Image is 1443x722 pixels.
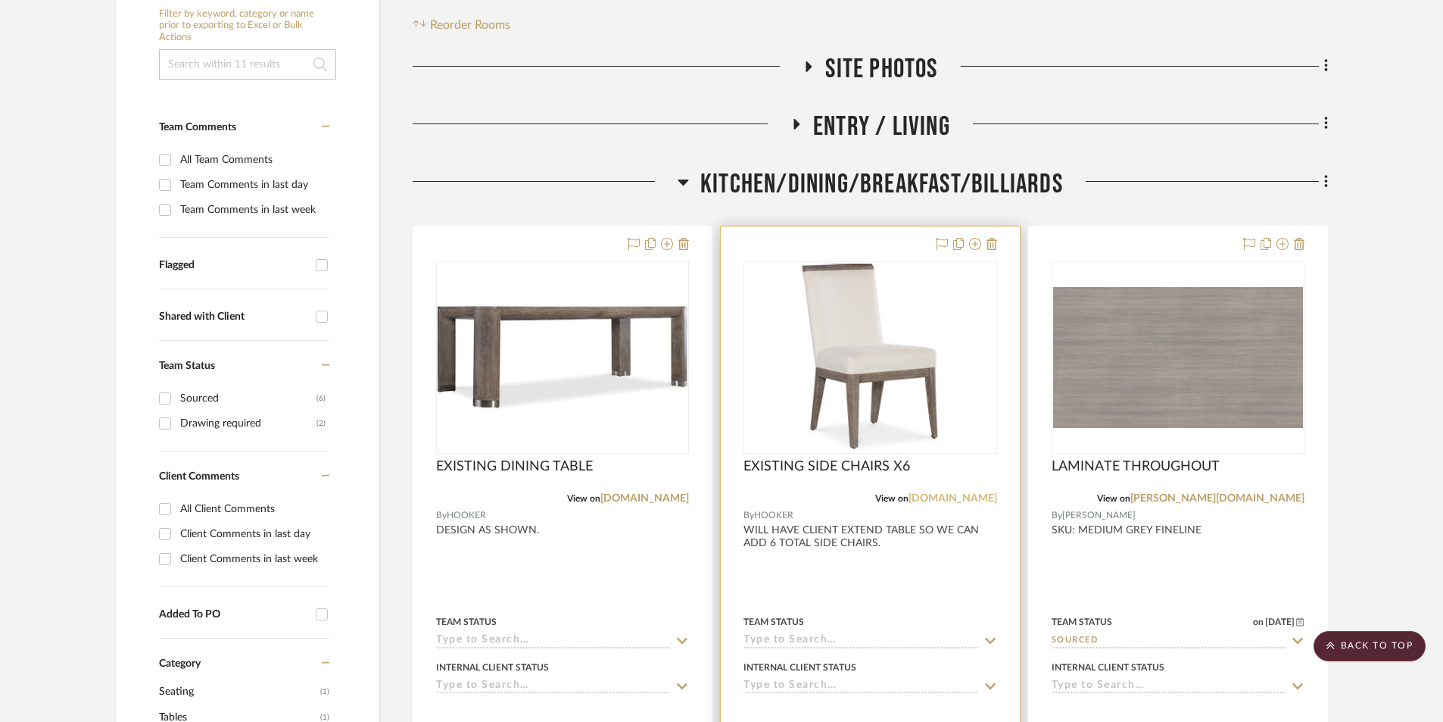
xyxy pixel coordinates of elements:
span: Team Comments [159,122,236,133]
div: Client Comments in last day [180,522,326,546]
span: View on [567,494,600,503]
div: Added To PO [159,608,308,621]
span: [DATE] [1264,617,1296,627]
input: Type to Search… [743,680,978,694]
img: LAMINATE THROUGHOUT [1053,287,1303,428]
span: Reorder Rooms [430,16,510,34]
a: [DOMAIN_NAME] [908,493,997,504]
a: [PERSON_NAME][DOMAIN_NAME] [1130,493,1304,504]
div: All Team Comments [180,148,326,172]
span: Team Status [159,361,215,371]
div: Team Status [743,615,804,629]
div: Client Comments in last week [180,547,326,571]
span: KITCHEN/DINING/BREAKFAST/BILLIARDS [700,168,1063,201]
span: on [1253,617,1264,627]
span: [PERSON_NAME] [1062,508,1136,523]
div: Drawing required [180,411,316,436]
span: View on [875,494,908,503]
div: Internal Client Status [436,661,549,674]
div: Team Comments in last day [180,173,326,197]
span: Client Comments [159,471,239,482]
div: All Client Comments [180,497,326,521]
div: Internal Client Status [1052,661,1164,674]
div: Team Status [1052,615,1112,629]
span: View on [1097,494,1130,503]
img: EXISTING SIDE CHAIRS X6 [745,264,995,452]
div: Team Comments in last week [180,198,326,222]
span: By [1052,508,1062,523]
div: (2) [316,411,326,436]
span: LAMINATE THROUGHOUT [1052,458,1220,475]
span: By [743,508,754,523]
div: Team Status [436,615,497,629]
div: 0 [1052,262,1304,453]
div: (6) [316,386,326,411]
span: ENTRY / LIVING [813,111,950,143]
span: Category [159,658,201,670]
span: Seating [159,679,316,705]
div: Flagged [159,259,308,272]
span: EXISTING DINING TABLE [436,458,593,475]
button: Reorder Rooms [413,16,510,34]
span: EXISTING SIDE CHAIRS X6 [743,458,910,475]
input: Type to Search… [436,680,671,694]
input: Type to Search… [436,634,671,649]
span: HOOKER [754,508,793,523]
img: EXISTING DINING TABLE [438,264,687,452]
span: HOOKER [447,508,486,523]
span: By [436,508,447,523]
input: Type to Search… [743,634,978,649]
div: Sourced [180,386,316,411]
input: Type to Search… [1052,634,1286,649]
input: Type to Search… [1052,680,1286,694]
scroll-to-top-button: BACK TO TOP [1314,631,1426,661]
a: [DOMAIN_NAME] [600,493,689,504]
span: (1) [320,680,329,704]
input: Search within 11 results [159,49,336,80]
h6: Filter by keyword, category or name prior to exporting to Excel or Bulk Actions [159,8,336,44]
span: SITE PHOTOS [825,53,937,86]
div: Internal Client Status [743,661,856,674]
div: Shared with Client [159,311,308,323]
